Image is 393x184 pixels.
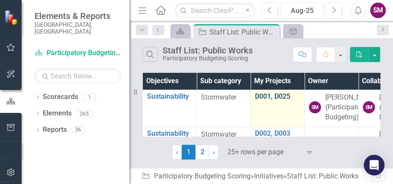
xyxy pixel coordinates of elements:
small: [GEOGRAPHIC_DATA], [GEOGRAPHIC_DATA] [35,21,121,35]
img: ClearPoint Strategy [4,10,19,25]
span: Stormwater [201,130,236,138]
td: Double-Click to Edit Right Click for Context Menu [251,90,305,127]
div: Open Intercom Messenger [364,155,384,175]
input: Search Below... [35,69,121,84]
a: Sustainability [147,93,192,100]
div: 265 [76,110,93,117]
button: SM [370,3,386,18]
div: » » [141,172,372,181]
td: Double-Click to Edit Right Click for Context Menu [251,127,305,165]
td: Double-Click to Edit Right Click for Context Menu [143,90,197,127]
div: Staff List: Public Works [162,46,252,55]
a: Participatory Budgeting Scoring [35,48,121,58]
div: 36 [71,126,85,134]
span: › [213,148,215,156]
div: 1 [82,94,96,101]
td: Double-Click to Edit [197,127,251,165]
div: SM [309,101,321,113]
a: D002, D003 [255,130,300,137]
div: SM [363,101,375,113]
button: Aug-25 [280,3,324,18]
a: Elements [43,109,72,119]
div: [PERSON_NAME] (Participatory Budgeting) [325,93,377,122]
span: Stormwater [201,93,236,101]
span: ‹ [176,148,178,156]
div: Staff List: Public Works [286,172,358,180]
td: Double-Click to Edit [197,90,251,127]
a: Sustainability [147,130,192,137]
a: 2 [195,145,209,159]
span: Elements & Reports [35,11,121,21]
a: Scorecards [43,92,78,102]
a: Initiatives [254,172,283,180]
span: 1 [182,145,195,159]
input: Search ClearPoint... [175,3,255,18]
td: Double-Click to Edit [305,127,358,165]
div: Aug-25 [283,6,321,16]
div: Participatory Budgeting Scoring [162,55,252,62]
a: D001, D025 [255,93,300,100]
div: Staff List: Public Works [210,27,277,37]
a: Reports [43,125,67,135]
a: Participatory Budgeting Scoring [154,172,250,180]
td: Double-Click to Edit [305,90,358,127]
td: Double-Click to Edit Right Click for Context Menu [143,127,197,165]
